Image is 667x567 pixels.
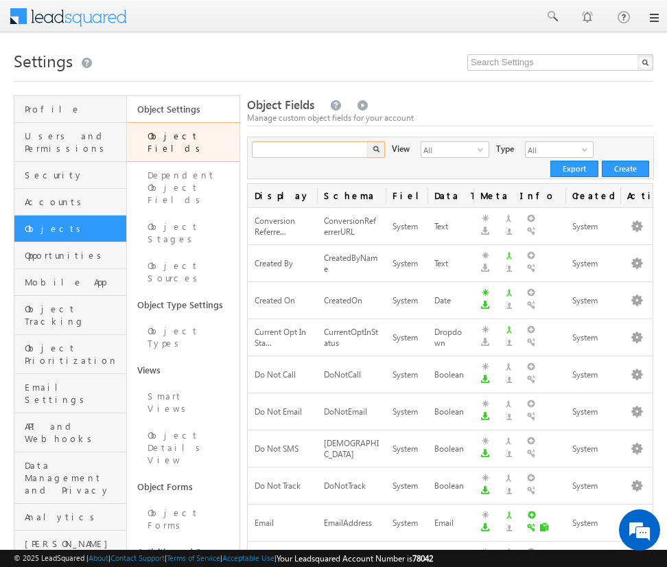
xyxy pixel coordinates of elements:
div: [DEMOGRAPHIC_DATA] [324,437,379,463]
span: Do Not SMS [255,443,299,454]
a: Security [14,162,126,189]
span: Opportunities [25,249,123,262]
div: View [392,141,410,155]
a: Object Settings [127,96,239,122]
div: System [572,294,613,308]
div: Date [434,294,467,308]
a: Activities and Scores [127,539,239,565]
a: Object Tracking [14,296,126,335]
a: Object Prioritization [14,335,126,374]
span: © 2025 LeadSquared | | | | | [14,552,433,565]
div: CreatedByName [324,251,379,277]
span: Field Type [386,184,427,207]
span: 78042 [412,553,433,564]
div: Text [434,257,467,271]
button: Export [550,161,598,177]
div: Dropdown [434,325,467,351]
button: Create [602,161,649,177]
div: System [572,368,613,382]
span: Analytics [25,511,123,523]
span: Your Leadsquared Account Number is [277,553,433,564]
div: System [393,442,420,456]
span: Schema Name [317,184,386,207]
a: Accounts [14,189,126,216]
div: System [393,257,420,271]
a: Dependent Object Fields [127,162,239,213]
a: Contact Support [110,553,165,562]
div: System [393,405,420,419]
a: Object Forms [127,500,239,539]
span: Users and Permissions [25,130,123,154]
a: Terms of Service [167,553,220,562]
span: Created By [565,184,620,207]
a: Analytics [14,504,126,531]
div: System [572,479,613,494]
div: System [393,479,420,494]
span: Settings [14,49,73,71]
div: System [572,516,613,531]
a: Views [127,357,239,383]
img: Search [373,146,379,152]
div: CurrentOptInStatus [324,325,379,351]
span: All [526,142,582,157]
span: select [582,146,593,154]
a: Object Type Settings [127,292,239,318]
span: Data Type [428,184,473,207]
span: select [478,146,489,154]
a: Email Settings [14,374,126,413]
div: ConversionReferrerURL [324,214,379,240]
div: Email [434,516,467,531]
span: Profile [25,103,123,115]
div: Boolean [434,479,467,494]
a: Object Types [127,318,239,357]
a: Object Details View [127,422,239,474]
div: System [393,220,420,234]
div: System [572,405,613,419]
div: System [572,257,613,271]
div: Manage custom object fields for your account [247,112,653,124]
div: DoNotCall [324,368,379,382]
a: Object Fields [127,122,239,162]
span: Created By [255,258,293,268]
span: Current Opt In Sta... [255,327,306,349]
div: Text [434,220,467,234]
span: Accounts [25,196,123,208]
a: Data Management and Privacy [14,452,126,504]
a: Mobile App [14,269,126,296]
div: System [572,331,613,345]
a: About [89,553,108,562]
span: Display Name [248,184,317,207]
a: Profile [14,96,126,123]
span: Actions [620,184,653,207]
div: DoNotEmail [324,405,379,419]
div: System [572,442,613,456]
span: Object Prioritization [25,342,123,367]
a: Objects [14,216,126,242]
div: Boolean [434,405,467,419]
span: Objects [25,222,123,235]
a: Object Sources [127,253,239,292]
div: System [393,368,420,382]
a: Acceptable Use [222,553,274,562]
span: Data Management and Privacy [25,459,123,496]
span: Do Not Track [255,481,301,491]
div: Boolean [434,442,467,456]
div: System [393,516,420,531]
span: Do Not Email [255,406,302,417]
div: CreatedOn [324,294,379,308]
div: System [393,331,420,345]
a: Object Stages [127,213,239,253]
span: API and Webhooks [25,420,123,445]
div: DoNotTrack [324,479,379,494]
span: [PERSON_NAME] [25,537,123,550]
input: Search Settings [467,54,653,71]
a: Opportunities [14,242,126,269]
span: Security [25,169,123,181]
span: Object Tracking [25,303,123,327]
span: All [421,142,478,157]
a: API and Webhooks [14,413,126,452]
a: [PERSON_NAME] [14,531,126,557]
span: Conversion Referre... [255,216,295,238]
div: System [393,294,420,308]
div: Boolean [434,368,467,382]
